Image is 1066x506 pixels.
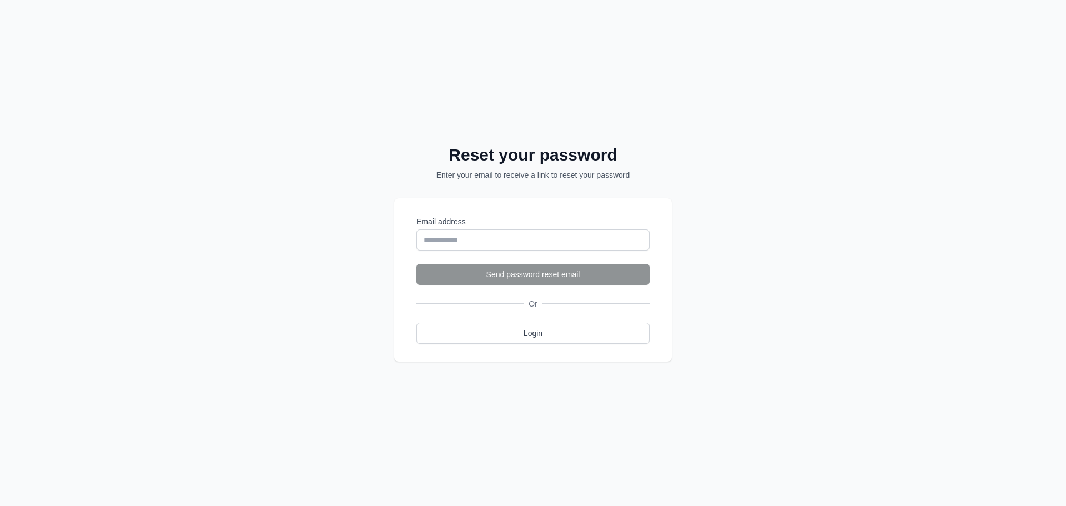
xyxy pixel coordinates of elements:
[416,216,650,227] label: Email address
[416,323,650,344] a: Login
[409,169,657,181] p: Enter your email to receive a link to reset your password
[409,145,657,165] h2: Reset your password
[524,298,542,309] span: Or
[416,264,650,285] button: Send password reset email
